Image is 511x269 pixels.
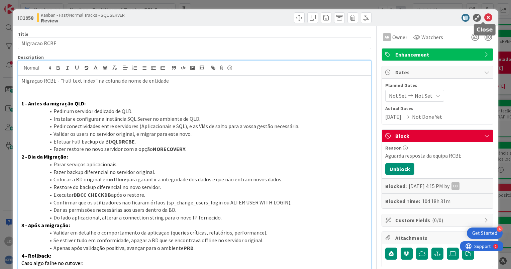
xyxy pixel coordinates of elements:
li: Restore do backup diferencial no novo servidor. [29,183,368,191]
span: ( 0/0 ) [432,217,443,223]
span: Actual Dates [385,105,490,112]
div: LD [451,182,459,190]
b: Review [41,18,125,23]
strong: 4 - Rollback: [21,252,51,259]
span: Reason [385,146,402,150]
div: 4 [497,226,503,232]
li: Validar em detalhe o comportamento da aplicação (queries críticas, relatórios, performance). [29,229,368,237]
label: Title [18,31,28,37]
input: type card name here... [18,37,371,49]
span: Block [395,132,481,140]
span: Not Set [389,92,407,100]
span: Owner [392,33,407,41]
strong: DBCC CHECKDB [74,191,111,198]
span: Not Set [415,92,432,100]
li: Confirmar que os utilizadores não ficaram órfãos (sp_change_users_login ou ALTER USER WITH LOGIN). [29,199,368,206]
b: Blocked Time: [385,197,420,205]
div: Aguarda resposta da equipa RCBE [385,152,490,160]
li: Efetuar Full backup da BD . [29,138,368,146]
li: Validar os users no servidor original, e migrar para este novo. [29,130,368,138]
span: Description [18,54,44,60]
div: [DATE] 4:15 PM by [409,182,459,190]
span: [DATE] [385,113,401,121]
div: 1 [35,3,36,8]
li: Executar após o restore. [29,191,368,199]
div: AR [383,33,391,41]
div: Open Get Started checklist, remaining modules: 4 [467,228,503,239]
span: Not Done Yet [412,113,442,121]
span: Custom Fields [395,216,481,224]
b: Blocked: [385,182,407,190]
strong: 1 - Antes da migração QLD: [21,100,86,107]
li: Apenas após validação positiva, avançar para o ambiente . [29,244,368,252]
span: ID [18,14,33,22]
li: Colocar a BD original em para garantir a integridade dos dados e que não entram novos dados. [29,176,368,183]
strong: QLDRCBE [112,138,135,145]
strong: 2 - Dia da Migração: [21,153,68,160]
strong: 3 - Após a migração: [21,222,70,229]
button: Unblock [385,163,414,175]
span: Watchers [421,33,443,41]
strong: NORECOVERY [153,146,185,152]
span: Dates [395,68,481,76]
li: Pedir conectividades entre servidores (Aplicacionais e SQL), e as VMs de salto para a vossa gestã... [29,122,368,130]
strong: offline [110,176,126,183]
div: 10d 18h 31m [422,197,450,205]
span: Attachments [395,234,481,242]
li: Fazer restore no novo servidor com a opção . [29,145,368,153]
li: Fazer backup diferencial no servidor original. [29,168,368,176]
span: Planned Dates [385,82,490,89]
span: Enhancement [395,51,481,59]
p: Migração RCBE - "Full text index" na coluna de nome de entidade [21,77,368,85]
div: Get Started [472,230,497,237]
span: Support [14,1,30,9]
strong: PRD [184,245,194,251]
li: Dar as permissões necessárias aos users dentro da BD. [29,206,368,214]
span: Kanban - Fast/Normal Tracks - SQL SERVER [41,12,125,18]
span: Caso algo falhe no cutover: [21,260,83,266]
li: Do lado aplicacional, alterar a connection string para o novo IP fornecido. [29,214,368,221]
li: Instalar e configurar a instância SQL Server no ambiente de QLD. [29,115,368,123]
h5: Close [477,26,493,33]
li: Pedir um servidor dedicado de QLD. [29,107,368,115]
b: 1958 [23,14,33,21]
li: Se estiver tudo em conformidade, apagar a BD que se encontrava offline no servidor original. [29,237,368,244]
li: Parar serviços aplicacionais. [29,161,368,168]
